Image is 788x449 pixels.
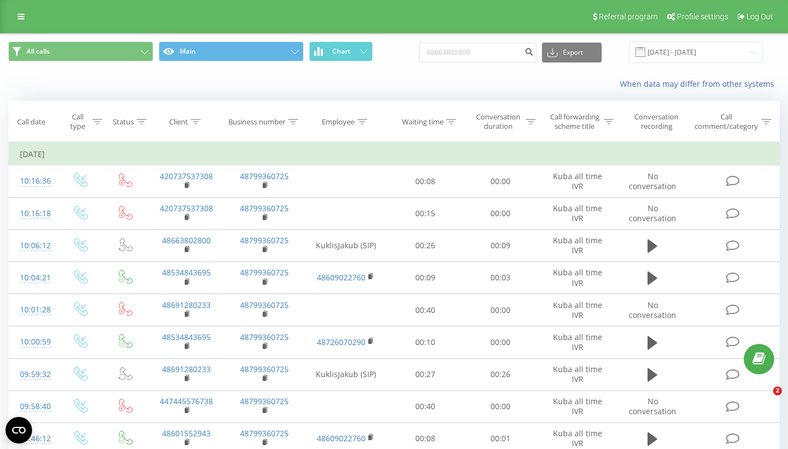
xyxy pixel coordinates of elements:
[538,390,617,422] td: Kuba all time IVR
[388,390,463,422] td: 00:40
[240,171,289,181] a: 48799360725
[240,364,289,374] a: 48799360725
[694,112,759,131] div: Call comment/category
[463,294,538,326] td: 00:00
[20,331,46,353] div: 10:00:59
[304,358,388,390] td: KuklisJakub (SIP)
[160,396,213,406] a: 447445576738
[20,267,46,289] div: 10:04:21
[463,358,538,390] td: 00:26
[162,332,211,342] a: 48534843695
[317,337,366,347] a: 48726070290
[538,165,617,197] td: Kuba all time IVR
[463,229,538,262] td: 00:09
[620,79,780,89] a: When data may differ from other systems
[388,326,463,358] td: 00:10
[317,433,366,443] a: 48609022760
[240,300,289,310] a: 48799360725
[629,396,676,416] span: No conversation
[9,143,780,165] td: [DATE]
[629,203,676,223] span: No conversation
[317,272,366,283] a: 48609022760
[463,262,538,294] td: 00:03
[332,48,351,55] span: Chart
[162,267,211,278] a: 48534843695
[538,326,617,358] td: Kuba all time IVR
[322,117,354,127] div: Employee
[463,197,538,229] td: 00:00
[538,229,617,262] td: Kuba all time IVR
[159,41,304,61] button: Main
[20,364,46,385] div: 09:59:32
[160,203,213,213] a: 420737537308
[747,12,773,21] span: Log Out
[538,294,617,326] td: Kuba all time IVR
[549,112,602,131] div: Call forwarding scheme title
[388,262,463,294] td: 00:09
[473,112,523,131] div: Conversation duration
[538,358,617,390] td: Kuba all time IVR
[240,203,289,213] a: 48799360725
[599,12,657,21] span: Referral program
[463,326,538,358] td: 00:00
[240,267,289,278] a: 48799360725
[463,390,538,422] td: 00:00
[20,203,46,224] div: 10:16:18
[6,417,32,443] button: Open CMP widget
[419,43,536,62] input: Search by number
[388,358,463,390] td: 00:27
[750,387,777,413] iframe: Intercom live chat
[627,112,686,131] div: Conversation recording
[169,117,188,127] div: Client
[17,117,45,127] div: Call date
[162,428,211,438] a: 48601552943
[240,396,289,406] a: 48799360725
[113,117,134,127] div: Status
[773,387,782,395] span: 2
[538,197,617,229] td: Kuba all time IVR
[162,364,211,374] a: 48691280233
[542,43,602,62] button: Export
[240,235,289,246] a: 48799360725
[20,235,46,257] div: 10:06:12
[8,41,153,61] button: All calls
[538,262,617,294] td: Kuba all time IVR
[388,229,463,262] td: 00:26
[162,235,211,246] a: 48663802800
[629,171,676,191] span: No conversation
[27,47,50,56] span: All calls
[20,396,46,417] div: 09:58:40
[388,294,463,326] td: 00:40
[228,117,285,127] div: Business number
[66,112,89,131] div: Call type
[463,165,538,197] td: 00:00
[240,332,289,342] a: 48799360725
[388,197,463,229] td: 00:15
[20,299,46,321] div: 10:01:28
[240,428,289,438] a: 48799360725
[629,300,676,320] span: No conversation
[20,170,46,192] div: 10:16:36
[402,117,443,127] div: Waiting time
[388,165,463,197] td: 00:08
[309,41,373,61] button: Chart
[160,171,213,181] a: 420737537308
[162,300,211,310] a: 48691280233
[677,12,728,21] span: Profile settings
[304,229,388,262] td: KuklisJakub (SIP)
